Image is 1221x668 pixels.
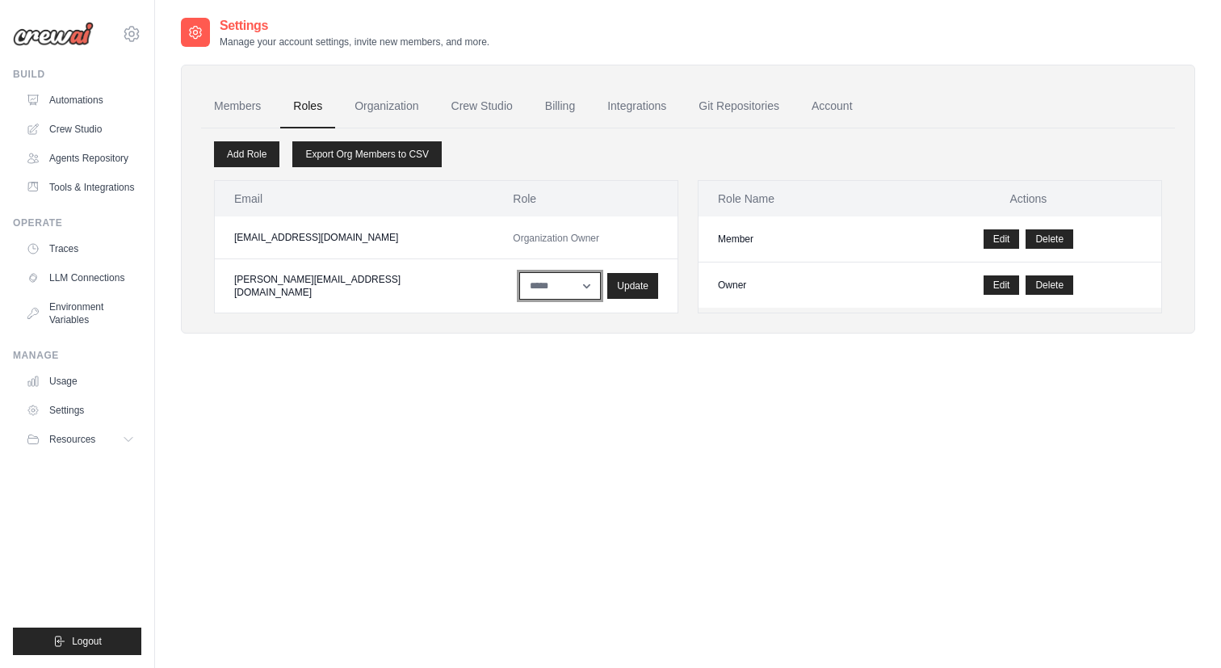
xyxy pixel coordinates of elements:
[19,145,141,171] a: Agents Repository
[594,85,679,128] a: Integrations
[699,216,896,263] td: Member
[799,85,866,128] a: Account
[19,294,141,333] a: Environment Variables
[220,16,489,36] h2: Settings
[19,265,141,291] a: LLM Connections
[699,181,896,216] th: Role Name
[201,85,274,128] a: Members
[984,275,1020,295] a: Edit
[896,181,1161,216] th: Actions
[215,216,493,259] td: [EMAIL_ADDRESS][DOMAIN_NAME]
[19,236,141,262] a: Traces
[532,85,588,128] a: Billing
[13,22,94,46] img: Logo
[13,349,141,362] div: Manage
[292,141,442,167] a: Export Org Members to CSV
[280,85,335,128] a: Roles
[220,36,489,48] p: Manage your account settings, invite new members, and more.
[19,87,141,113] a: Automations
[438,85,526,128] a: Crew Studio
[72,635,102,648] span: Logout
[19,174,141,200] a: Tools & Integrations
[49,433,95,446] span: Resources
[342,85,431,128] a: Organization
[215,181,493,216] th: Email
[686,85,792,128] a: Git Repositories
[607,273,658,299] button: Update
[214,141,279,167] a: Add Role
[13,216,141,229] div: Operate
[215,259,493,313] td: [PERSON_NAME][EMAIL_ADDRESS][DOMAIN_NAME]
[984,229,1020,249] a: Edit
[19,426,141,452] button: Resources
[13,68,141,81] div: Build
[1026,229,1073,249] button: Delete
[513,233,599,244] span: Organization Owner
[699,263,896,309] td: Owner
[1026,275,1073,295] button: Delete
[19,368,141,394] a: Usage
[13,628,141,655] button: Logout
[19,116,141,142] a: Crew Studio
[493,181,678,216] th: Role
[19,397,141,423] a: Settings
